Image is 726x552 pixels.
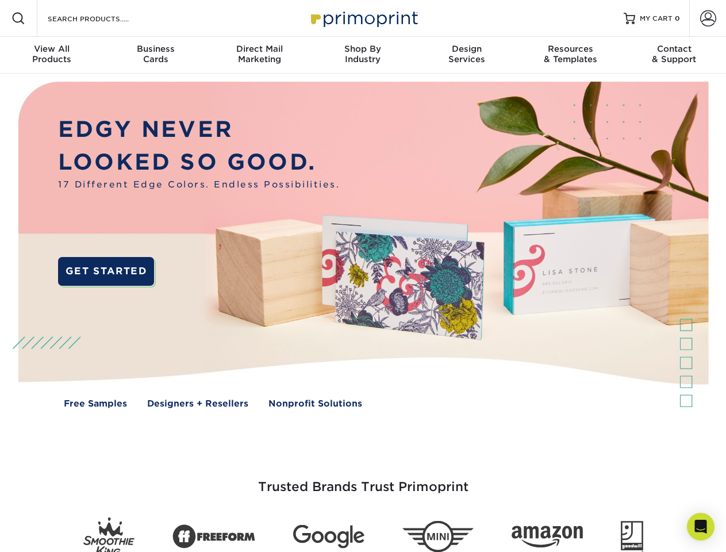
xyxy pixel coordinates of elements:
h3: Trusted Brands Trust Primoprint [27,452,700,508]
span: Shop By [311,44,414,54]
span: Design [415,44,518,54]
a: Direct MailMarketing [208,37,311,74]
a: Contact& Support [623,37,726,74]
p: LOOKED SO GOOD. [58,146,340,179]
div: & Support [623,44,726,64]
div: Industry [311,44,414,64]
img: Primoprint [306,6,421,30]
span: Direct Mail [208,44,311,54]
a: Nonprofit Solutions [268,397,362,411]
div: Cards [103,44,207,64]
a: GET STARTED [58,257,154,286]
a: Resources& Templates [518,37,622,74]
span: Contact [623,44,726,54]
a: BusinessCards [103,37,207,74]
img: Goodwill [621,521,643,552]
a: Free Samples [64,397,127,411]
img: Google [293,525,364,549]
span: 17 Different Edge Colors. Endless Possibilities. [58,178,340,191]
span: 0 [675,14,680,22]
span: Business [103,44,207,54]
p: EDGY NEVER [58,113,340,146]
a: Designers + Resellers [147,397,248,411]
div: Services [415,44,518,64]
a: DesignServices [415,37,518,74]
div: & Templates [518,44,622,64]
div: Open Intercom Messenger [687,513,715,540]
a: Shop ByIndustry [311,37,414,74]
span: Resources [518,44,622,54]
span: MY CART [640,14,673,24]
input: SEARCH PRODUCTS..... [47,11,159,25]
div: Marketing [208,44,311,64]
img: Amazon [512,526,583,548]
